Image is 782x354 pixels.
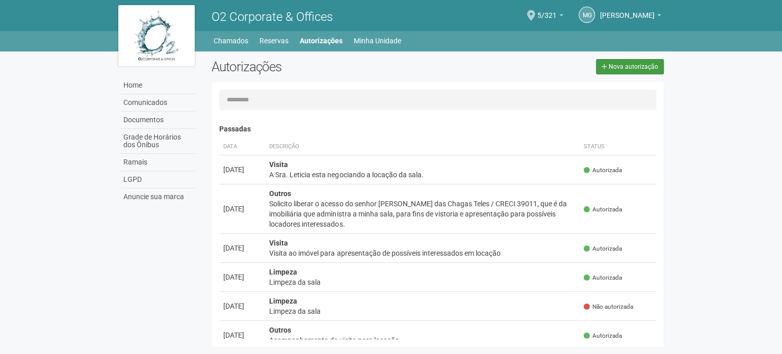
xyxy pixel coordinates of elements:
[269,248,576,258] div: Visita ao imóvel para apresentação de possíveis interessados em locação
[584,303,633,311] span: Não autorizada
[223,243,261,253] div: [DATE]
[269,268,297,276] strong: Limpeza
[212,59,430,74] h2: Autorizações
[584,205,622,214] span: Autorizada
[223,165,261,175] div: [DATE]
[300,34,343,48] a: Autorizações
[121,188,196,205] a: Anuncie sua marca
[269,326,291,334] strong: Outros
[259,34,289,48] a: Reservas
[118,5,195,66] img: logo.jpg
[269,189,291,198] strong: Outros
[214,34,248,48] a: Chamados
[584,244,622,253] span: Autorizada
[600,2,655,19] span: Marcelo Gomes Gonçalves
[212,10,333,24] span: O2 Corporate & Offices
[596,59,664,74] a: Nova autorização
[584,274,622,282] span: Autorizada
[223,330,261,340] div: [DATE]
[223,301,261,311] div: [DATE]
[269,199,576,229] div: Solicito liberar o acesso do senhor [PERSON_NAME] das Chagas Teles / CRECI 39011, que é da imobil...
[121,94,196,112] a: Comunicados
[121,171,196,188] a: LGPD
[219,125,656,133] h4: Passadas
[579,7,595,23] a: MG
[269,297,297,305] strong: Limpeza
[223,272,261,282] div: [DATE]
[537,2,557,19] span: 5/321
[269,306,576,316] div: Limpeza da sala
[537,13,563,21] a: 5/321
[269,160,288,169] strong: Visita
[121,77,196,94] a: Home
[269,170,576,180] div: A Sra. Leticia esta negociando a locação da sala.
[609,63,658,70] span: Nova autorização
[121,129,196,154] a: Grade de Horários dos Ônibus
[269,335,576,345] div: Acompanhamento de visita para locação
[269,277,576,287] div: Limpeza da sala
[584,332,622,340] span: Autorizada
[121,112,196,129] a: Documentos
[219,139,265,155] th: Data
[584,166,622,175] span: Autorizada
[121,154,196,171] a: Ramais
[265,139,580,155] th: Descrição
[223,204,261,214] div: [DATE]
[600,13,661,21] a: [PERSON_NAME]
[354,34,401,48] a: Minha Unidade
[580,139,656,155] th: Status
[269,239,288,247] strong: Visita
